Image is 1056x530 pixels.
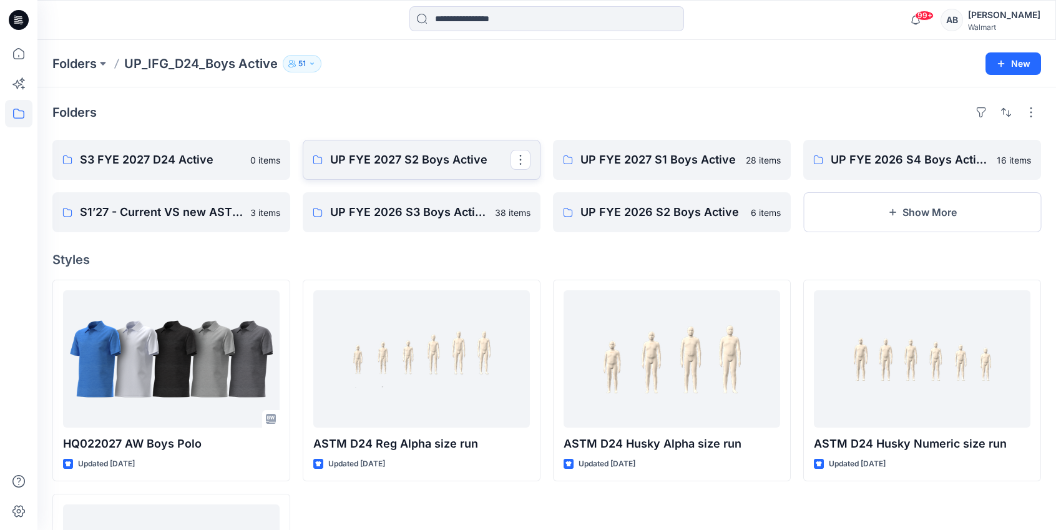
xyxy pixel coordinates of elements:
h4: Styles [52,252,1041,267]
p: S1’27 - Current VS new ASTM comparison [80,204,243,221]
p: UP FYE 2027 S2 Boys Active [330,151,511,169]
p: UP FYE 2026 S2 Boys Active [580,204,743,221]
a: UP FYE 2026 S3 Boys Active38 items [303,192,540,232]
p: ASTM D24 Husky Numeric size run [814,435,1030,453]
button: 51 [283,55,321,72]
p: UP FYE 2026 S4 Boys Active [831,151,989,169]
a: UP FYE 2027 S1 Boys Active28 items [553,140,791,180]
a: Folders [52,55,97,72]
p: Updated [DATE] [829,458,886,471]
span: 99+ [915,11,934,21]
div: [PERSON_NAME] [968,7,1040,22]
p: ASTM D24 Reg Alpha size run [313,435,530,453]
p: Updated [DATE] [579,458,635,471]
p: 38 items [495,206,530,219]
p: 28 items [746,154,781,167]
p: UP FYE 2027 S1 Boys Active [580,151,738,169]
p: HQ022027 AW Boys Polo [63,435,280,453]
a: ASTM D24 Reg Alpha size run [313,290,530,428]
a: S1’27 - Current VS new ASTM comparison3 items [52,192,290,232]
p: UP FYE 2026 S3 Boys Active [330,204,487,221]
div: Walmart [968,22,1040,32]
p: UP_IFG_D24_Boys Active [124,55,278,72]
p: 51 [298,57,306,71]
p: S3 FYE 2027 D24 Active [80,151,243,169]
a: UP FYE 2027 S2 Boys Active [303,140,540,180]
a: HQ022027 AW Boys Polo [63,290,280,428]
p: ASTM D24 Husky Alpha size run [564,435,780,453]
button: New [985,52,1041,75]
a: UP FYE 2026 S4 Boys Active16 items [803,140,1041,180]
div: AB [941,9,963,31]
a: ASTM D24 Husky Alpha size run [564,290,780,428]
p: Updated [DATE] [78,458,135,471]
p: 0 items [250,154,280,167]
button: Show More [803,192,1041,232]
p: 6 items [751,206,781,219]
a: S3 FYE 2027 D24 Active0 items [52,140,290,180]
h4: Folders [52,105,97,120]
p: Updated [DATE] [328,458,385,471]
p: 3 items [250,206,280,219]
a: UP FYE 2026 S2 Boys Active6 items [553,192,791,232]
a: ASTM D24 Husky Numeric size run [814,290,1030,428]
p: 16 items [997,154,1031,167]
